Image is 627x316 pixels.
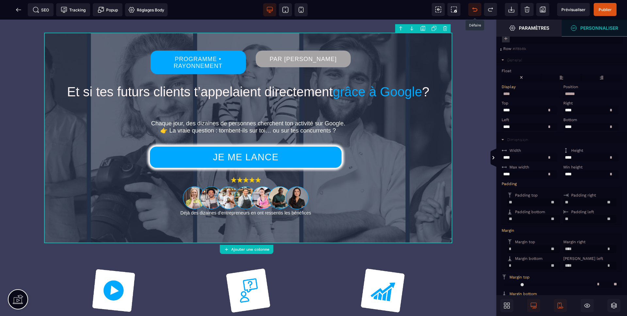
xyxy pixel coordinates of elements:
[496,148,503,168] span: Afficher les vues
[128,7,164,13] span: Réglages Body
[571,148,583,153] span: Height
[515,256,542,261] span: Margin bottom
[505,3,518,16] span: Importer
[468,3,481,16] span: Défaire
[563,85,578,89] span: Position
[28,3,54,16] span: Métadata SEO
[502,85,516,89] span: Display
[502,182,517,186] span: Padding
[563,165,583,169] span: Min height
[56,3,90,16] span: Code de suivi
[507,137,529,142] div: Dimension
[599,7,612,12] span: Publier
[484,3,497,16] span: Rétablir
[61,7,86,13] span: Tracking
[502,101,508,105] span: Top
[67,58,429,79] span: Et si tes futurs clients t’appelaient directement ?
[432,3,445,16] span: Voir les composants
[563,256,603,261] span: [PERSON_NAME] left
[521,3,534,16] span: Nettoyage
[594,3,617,16] span: Enregistrer le contenu
[279,3,292,16] span: Voir tablette
[580,25,618,30] strong: Personnaliser
[527,299,540,312] span: Afficher le desktop
[263,3,276,16] span: Voir bureau
[563,240,586,244] span: Margin right
[557,3,590,16] span: Aperçu
[224,246,273,295] img: 28f172511d12ab04f50afcb6d054b6b3_des_re%CC%81ponses_vide%CC%81os_a%CC%80_vos_questions.png
[509,275,530,279] span: Margin top
[563,118,577,122] span: Bottom
[509,148,521,153] span: Width
[496,20,562,37] span: Ouvrir le gestionnaire de styles
[571,193,596,197] span: Padding right
[125,3,168,16] span: Favicon
[561,7,586,12] span: Prévisualiser
[502,118,509,122] span: Left
[581,299,594,312] span: Masquer le bloc
[515,210,545,214] span: Padding bottom
[554,299,567,312] span: Afficher le mobile
[503,46,511,51] span: Row
[151,31,246,55] button: PROGRAMME • RAYONNEMENT
[502,69,511,73] span: Float
[54,101,442,115] p: Chaque jour, des dizaines de personnes cherchent ton activité sur Google. 👉 La vraie question : t...
[447,3,460,16] span: Capture d'écran
[502,228,514,233] span: Margin
[536,3,549,16] span: Enregistrer
[358,246,407,295] img: 05bbadcd4b4d49c6b4fdfa1fb7592d94_des_re%CC%81sultats_mesurables.png
[571,210,594,214] span: Padding left
[33,7,49,13] span: SEO
[509,165,529,169] span: Max width
[607,299,620,312] span: Ouvrir les calques
[256,31,351,48] button: PAR [PERSON_NAME]
[515,240,535,244] span: Margin top
[54,191,438,196] p: Déjà des dizaines d'entrepreneurs en ont ressentis les bénéfices
[509,292,537,296] span: Margin bottom
[183,166,308,191] img: 1063856954d7fde9abfebc33ed0d6fdb_portrait_eleve_formation_fiche_google.png
[231,247,269,252] strong: Ajouter une colonne
[519,25,549,30] strong: Paramètres
[98,7,118,13] span: Popup
[500,46,503,52] div: :
[562,20,627,37] span: Ouvrir le gestionnaire de styles
[93,3,122,16] span: Créer une alerte modale
[513,47,526,51] span: #if8b8k
[500,299,513,312] span: Ouvrir les blocs
[507,58,522,62] div: General
[89,246,138,295] img: b5177bc6fb5d3415ebef21c5cf069037_formation_video_pas_a%CC%80_pas.png
[12,3,25,16] span: Retour
[230,155,262,166] img: 9a6f46f374ff9e5a2dd4d857b5b3b2a1_5_e%CC%81toiles_formation.png
[220,245,273,254] button: Ajouter une colonne
[515,193,538,197] span: Padding top
[150,127,342,148] button: JE ME LANCE
[563,101,573,105] span: Right
[295,3,308,16] span: Voir mobile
